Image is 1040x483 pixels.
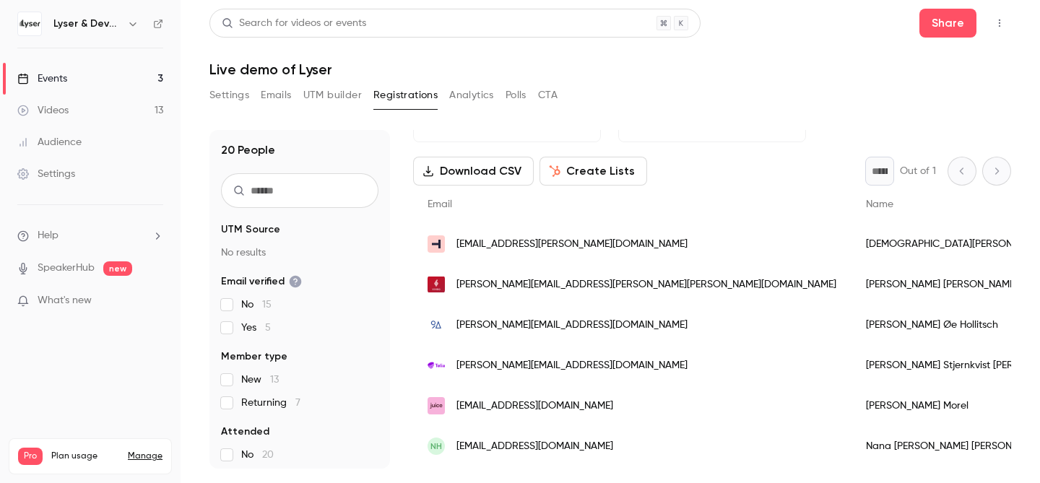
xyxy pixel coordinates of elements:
iframe: Noticeable Trigger [146,295,163,308]
div: Audience [17,135,82,149]
span: 5 [265,323,271,333]
p: Out of 1 [900,164,936,178]
div: Settings [17,167,75,181]
span: Plan usage [51,451,119,462]
span: Member type [221,349,287,364]
div: Videos [17,103,69,118]
img: morejuice.io [428,397,445,414]
span: Name [866,199,893,209]
span: Yes [241,321,271,335]
span: Pro [18,448,43,465]
span: Attended [221,425,269,439]
span: [PERSON_NAME][EMAIL_ADDRESS][DOMAIN_NAME] [456,318,688,333]
img: Lyser & Develop Diverse [18,12,41,35]
span: [EMAIL_ADDRESS][DOMAIN_NAME] [456,439,613,454]
div: Events [17,71,67,86]
a: Manage [128,451,162,462]
button: Download CSV [413,157,534,186]
span: Email verified [221,274,302,289]
h6: Lyser & Develop Diverse [53,17,121,31]
span: New [241,373,279,387]
span: No [241,448,274,462]
span: NH [430,440,442,453]
span: Help [38,228,58,243]
span: No [241,297,272,312]
button: Settings [209,84,249,107]
p: No results [221,245,378,260]
img: vivino.com [428,277,445,293]
span: 13 [270,375,279,385]
span: [EMAIL_ADDRESS][PERSON_NAME][DOMAIN_NAME] [456,237,688,252]
button: Polls [506,84,526,107]
span: [PERSON_NAME][EMAIL_ADDRESS][DOMAIN_NAME] [456,358,688,373]
img: telia.com [428,361,445,370]
button: Emails [261,84,291,107]
span: Email [428,199,452,209]
span: Returning [241,396,300,410]
img: talentech.com [428,235,445,253]
button: CTA [538,84,558,107]
span: [EMAIL_ADDRESS][DOMAIN_NAME] [456,399,613,414]
span: new [103,261,132,276]
button: UTM builder [303,84,362,107]
span: [PERSON_NAME][EMAIL_ADDRESS][PERSON_NAME][PERSON_NAME][DOMAIN_NAME] [456,277,836,292]
span: 15 [262,300,272,310]
a: SpeakerHub [38,261,95,276]
li: help-dropdown-opener [17,228,163,243]
img: 9altitudes.com [428,316,445,334]
span: UTM Source [221,222,280,237]
button: Create Lists [539,157,647,186]
span: What's new [38,293,92,308]
span: 7 [295,398,300,408]
button: Registrations [373,84,438,107]
span: 20 [262,450,274,460]
h1: Live demo of Lyser [209,61,1011,78]
div: Search for videos or events [222,16,366,31]
h1: 20 People [221,142,275,159]
button: Share [919,9,976,38]
button: Analytics [449,84,494,107]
